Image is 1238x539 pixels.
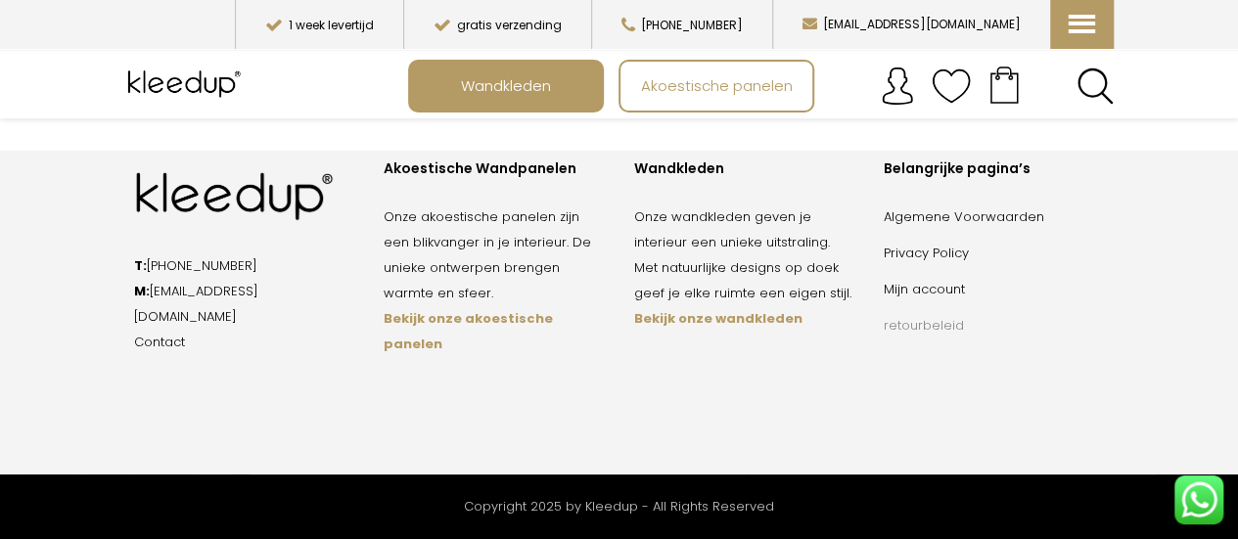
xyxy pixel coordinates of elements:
img: account.svg [878,67,917,106]
a: Mijn account [884,280,965,298]
p: Onze wandkleden geven je interieur een unieke uitstraling. Met natuurlijke designs op doek geef j... [634,204,855,332]
a: Your cart [971,60,1037,109]
div: Wandkleden [634,159,855,179]
nav: Main menu [408,60,1128,112]
span: Akoestische panelen [630,67,803,104]
a: Search [1077,67,1114,105]
p: Onze akoestische panelen zijn een blikvanger in je interieur. De unieke ontwerpen brengen warmte ... [384,204,605,357]
div: Copyright 2025 by Kleedup - All Rights Reserved [124,494,1115,519]
p: [PHONE_NUMBER] [EMAIL_ADDRESS][DOMAIN_NAME] [134,253,355,355]
a: Bekijk onze akoestische panelen [384,309,553,353]
div: Akoestische Wandpanelen [384,159,605,179]
strong: M: [134,282,150,300]
img: Kleedup [123,60,250,109]
strong: T: [134,256,147,275]
a: Privacy Policy [884,244,969,262]
a: Algemene Voorwaarden [884,207,1044,226]
div: Belangrijke pagina’s [884,159,1105,179]
img: verlanglijstje.svg [932,67,971,106]
a: retourbeleid [884,316,964,335]
a: Bekijk onze wandkleden [634,309,802,328]
a: Akoestische panelen [620,62,812,111]
a: Wandkleden [410,62,602,111]
a: Contact [134,333,185,351]
span: Wandkleden [450,67,562,104]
